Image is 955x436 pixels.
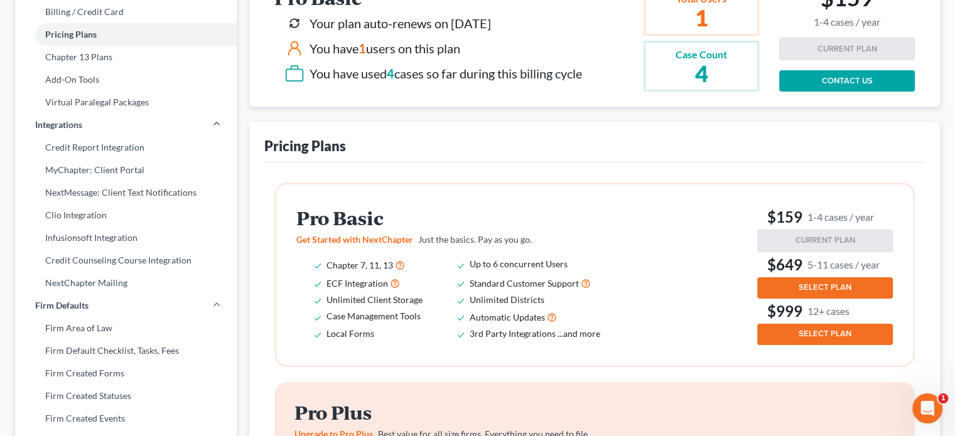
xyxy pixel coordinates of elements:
small: 12+ cases [807,304,850,317]
h2: 1 [676,6,727,29]
span: Chapter 7, 11, 13 [326,260,393,270]
span: 1 [359,41,366,56]
h2: 4 [676,62,727,85]
span: SELECT PLAN [799,329,851,339]
span: Firm Defaults [35,299,89,312]
span: Unlimited Districts [470,294,544,305]
span: CURRENT PLAN [796,235,855,245]
span: Local Forms [326,328,374,339]
span: Case Management Tools [326,311,421,321]
span: Get Started with NextChapter [296,234,413,245]
button: CURRENT PLAN [757,230,893,252]
h3: $159 [757,207,893,227]
span: ECF Integration [326,278,388,289]
button: CURRENT PLAN [779,38,915,60]
a: Firm Area of Law [15,317,237,339]
button: SELECT PLAN [757,324,893,345]
h2: Pro Basic [296,208,618,228]
span: Standard Customer Support [470,278,579,289]
span: 3rd Party Integrations [470,328,556,339]
a: Firm Default Checklist, Tasks, Fees [15,339,237,362]
span: Up to 6 concurrent Users [470,258,568,269]
div: Pricing Plans [264,137,346,155]
div: Your plan auto-renews on [DATE] [310,14,491,33]
a: Infusionsoft Integration [15,226,237,249]
a: Integrations [15,114,237,136]
a: Add-On Tools [15,68,237,91]
a: Chapter 13 Plans [15,46,237,68]
a: Clio Integration [15,204,237,226]
a: Firm Created Events [15,407,237,430]
span: Unlimited Client Storage [326,294,423,305]
a: Firm Created Statuses [15,385,237,407]
a: Firm Created Forms [15,362,237,385]
div: Case Count [676,48,727,62]
a: Virtual Paralegal Packages [15,91,237,114]
span: 4 [387,66,394,81]
a: Billing / Credit Card [15,1,237,23]
h3: $649 [757,255,893,275]
a: NextMessage: Client Text Notifications [15,181,237,204]
button: SELECT PLAN [757,277,893,299]
a: CONTACT US [779,70,915,92]
a: NextChapter Mailing [15,272,237,294]
span: Just the basics. Pay as you go. [418,234,532,245]
a: Pricing Plans [15,23,237,46]
span: Automatic Updates [470,312,545,322]
span: SELECT PLAN [799,282,851,292]
span: Integrations [35,119,82,131]
a: MyChapter: Client Portal [15,159,237,181]
small: 1-4 cases / year [814,16,880,28]
h3: $999 [757,301,893,321]
span: ...and more [558,328,600,339]
h2: Pro Plus [294,402,616,423]
a: Firm Defaults [15,294,237,317]
span: 1 [938,393,948,403]
a: Credit Counseling Course Integration [15,249,237,272]
div: You have users on this plan [310,40,460,58]
iframe: Intercom live chat [912,393,942,423]
small: 5-11 cases / year [807,258,880,271]
div: You have used cases so far during this billing cycle [310,65,582,83]
a: Credit Report Integration [15,136,237,159]
small: 1-4 cases / year [807,210,874,223]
